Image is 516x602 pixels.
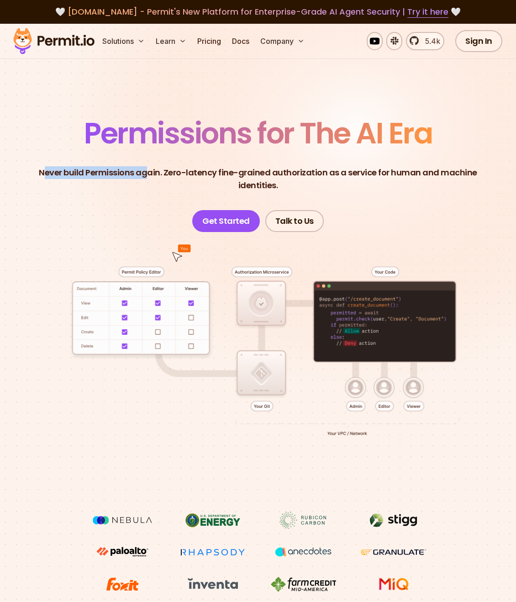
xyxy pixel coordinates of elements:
button: Learn [152,32,190,50]
span: 5.4k [420,36,440,47]
a: Sign In [455,30,502,52]
a: Talk to Us [265,210,324,232]
div: 🤍 🤍 [22,5,494,18]
img: Rubicon [269,512,337,529]
img: Rhapsody Health [179,544,247,561]
a: Get Started [192,210,260,232]
img: US department of energy [179,512,247,529]
img: Granulate [359,544,428,561]
img: Foxit [88,576,157,593]
img: vega [269,544,337,560]
a: Docs [228,32,253,50]
a: Try it here [407,6,448,18]
img: MIQ [363,576,425,592]
a: Pricing [194,32,225,50]
img: Nebula [88,512,157,529]
span: Permissions for The AI Era [84,113,432,153]
button: Solutions [99,32,148,50]
img: inventa [179,576,247,592]
span: [DOMAIN_NAME] - Permit's New Platform for Enterprise-Grade AI Agent Security | [68,6,448,17]
p: Never build Permissions again. Zero-latency fine-grained authorization as a service for human and... [29,166,487,192]
img: Permit logo [9,26,99,57]
img: Stigg [359,512,428,529]
img: paloalto [88,544,157,560]
a: 5.4k [406,32,444,50]
button: Company [257,32,308,50]
img: Farm Credit [269,576,337,593]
